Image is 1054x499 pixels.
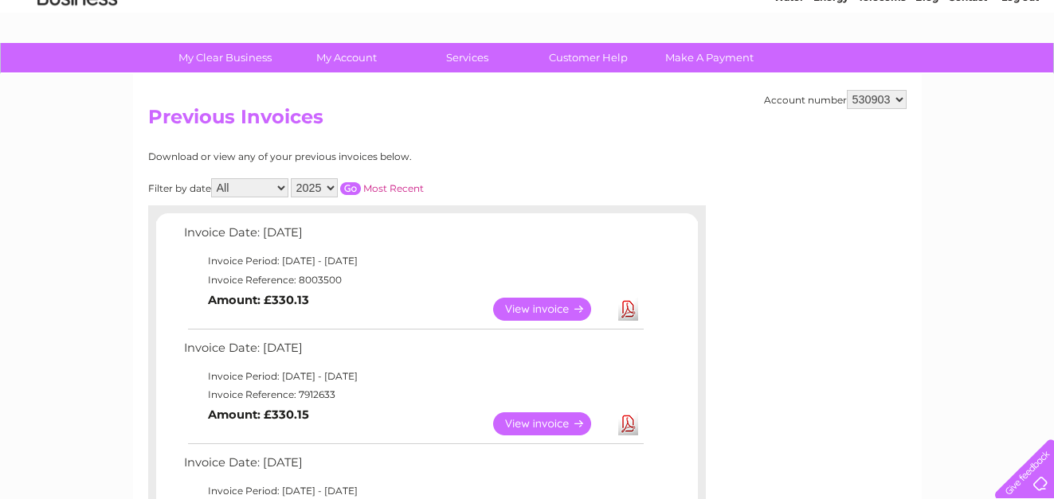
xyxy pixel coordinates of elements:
a: My Clear Business [159,43,291,72]
td: Invoice Date: [DATE] [180,222,646,251]
a: Download [618,298,638,321]
div: Filter by date [148,178,566,197]
img: logo.png [37,41,118,90]
div: Clear Business is a trading name of Verastar Limited (registered in [GEOGRAPHIC_DATA] No. 3667643... [151,9,904,77]
td: Invoice Reference: 8003500 [180,271,646,290]
a: Energy [813,68,848,80]
a: Blog [915,68,938,80]
a: Log out [1001,68,1039,80]
b: Amount: £330.13 [208,293,309,307]
td: Invoice Period: [DATE] - [DATE] [180,251,646,271]
td: Invoice Period: [DATE] - [DATE] [180,367,646,386]
a: Customer Help [523,43,654,72]
a: View [493,298,610,321]
td: Invoice Date: [DATE] [180,452,646,481]
a: Download [618,412,638,435]
a: 0333 014 3131 [754,8,864,28]
a: Most Recent [363,182,424,194]
a: Water [774,68,804,80]
td: Invoice Date: [DATE] [180,337,646,367]
div: Download or view any of your previous invoices below. [148,151,566,162]
a: Contact [948,68,987,80]
a: Services [402,43,533,72]
div: Account number [764,90,907,109]
a: Telecoms [858,68,906,80]
a: Make A Payment [644,43,775,72]
h2: Previous Invoices [148,106,907,136]
td: Invoice Reference: 7912633 [180,385,646,404]
a: My Account [280,43,412,72]
a: View [493,412,610,435]
b: Amount: £330.15 [208,407,309,422]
